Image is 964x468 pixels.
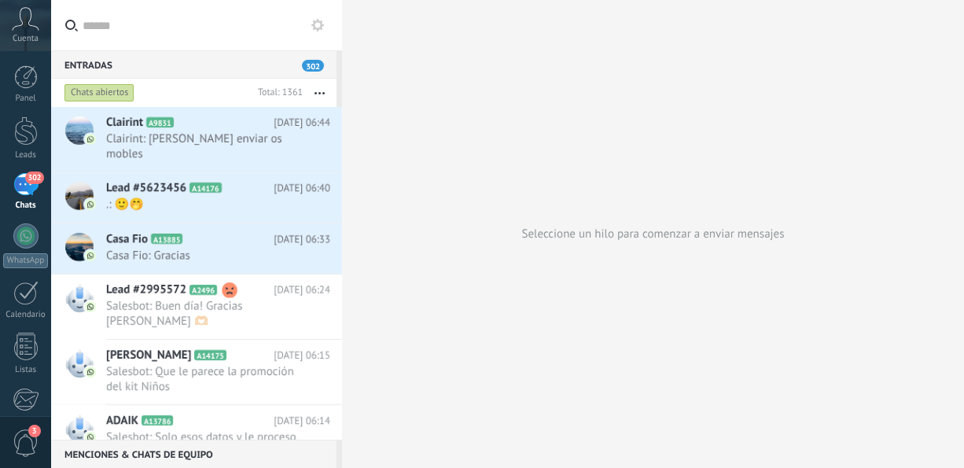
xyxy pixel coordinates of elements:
[106,299,300,329] span: Salesbot: Buen día! Gracias [PERSON_NAME] 🫶🏻
[3,150,49,160] div: Leads
[106,231,148,247] span: Casa Fio
[3,253,48,268] div: WhatsApp
[51,107,342,171] a: Clairint A9831 [DATE] 06:44 Clairint: [PERSON_NAME] enviar os mobles
[106,131,300,161] span: Clairint: [PERSON_NAME] enviar os mobles
[85,432,96,443] img: com.amocrm.amocrmwa.svg
[106,364,300,394] span: Salesbot: Que le parece la promoción del kit Niños
[3,310,49,320] div: Calendario
[146,117,174,127] span: A9831
[106,197,300,212] span: .: 🙂🤭
[274,115,330,131] span: [DATE] 06:44
[189,285,217,295] span: A2496
[51,340,342,404] a: [PERSON_NAME] A14175 [DATE] 06:15 Salesbot: Que le parece la promoción del kit Niños
[51,275,342,339] a: Lead #2995572 A2496 [DATE] 06:24 Salesbot: Buen día! Gracias [PERSON_NAME] 🫶🏻
[106,348,191,363] span: [PERSON_NAME]
[106,413,138,429] span: ADAIK
[25,171,43,184] span: 302
[151,234,182,244] span: A13885
[85,134,96,145] img: com.amocrm.amocrmwa.svg
[51,172,342,223] a: Lead #5623456 A14176 [DATE] 06:40 .: 🙂🤭
[51,223,342,274] a: Casa Fio A13885 [DATE] 06:33 Casa Fio: Gracias
[274,231,330,247] span: [DATE] 06:33
[85,199,96,210] img: com.amocrm.amocrmwa.svg
[85,301,96,312] img: com.amocrm.amocrmwa.svg
[274,413,330,429] span: [DATE] 06:14
[106,429,300,459] span: Salesbot: Solo esos datos y le proceso el credito
[194,350,226,360] span: A14175
[64,83,134,102] div: Chats abiertos
[85,367,96,378] img: com.amocrm.amocrmwa.svg
[13,34,39,44] span: Cuenta
[274,180,330,196] span: [DATE] 06:40
[3,201,49,211] div: Chats
[85,250,96,261] img: com.amocrm.amocrmwa.svg
[252,85,303,101] div: Total: 1361
[51,50,337,79] div: Entradas
[106,248,300,263] span: Casa Fio: Gracias
[302,60,324,72] span: 302
[106,282,186,298] span: Lead #2995572
[106,115,143,131] span: Clairint
[3,94,49,104] div: Panel
[51,440,337,468] div: Menciones & Chats de equipo
[106,180,186,196] span: Lead #5623456
[274,348,330,363] span: [DATE] 06:15
[142,415,173,426] span: A13786
[274,282,330,298] span: [DATE] 06:24
[3,365,49,375] div: Listas
[189,182,221,193] span: A14176
[28,425,41,437] span: 3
